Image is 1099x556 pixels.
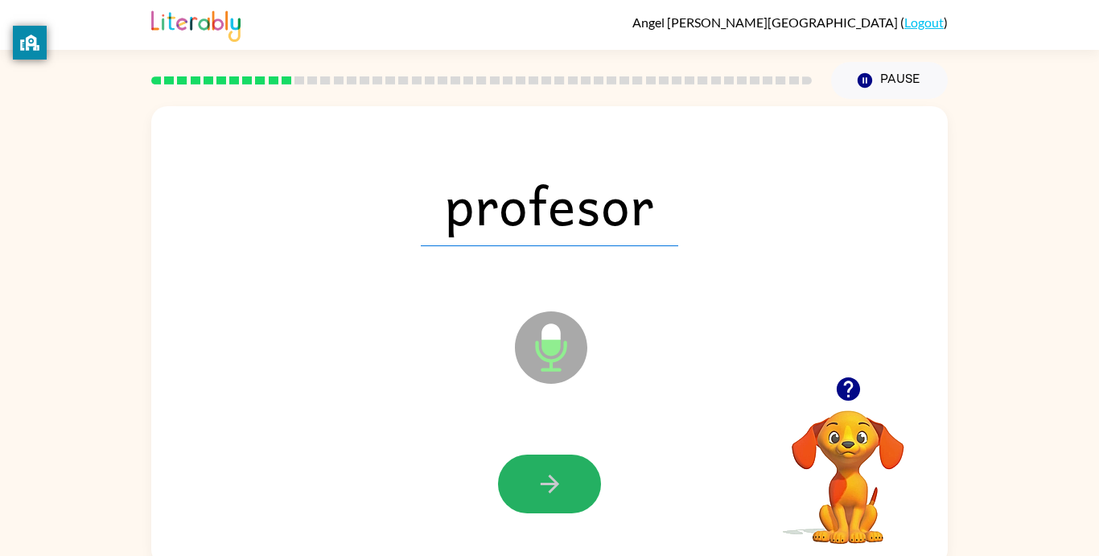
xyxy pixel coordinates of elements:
a: Logout [904,14,944,30]
button: privacy banner [13,26,47,60]
span: profesor [421,163,678,246]
img: Literably [151,6,241,42]
video: Your browser must support playing .mp4 files to use Literably. Please try using another browser. [768,385,928,546]
button: Pause [831,62,948,99]
span: Angel [PERSON_NAME][GEOGRAPHIC_DATA] [632,14,900,30]
div: ( ) [632,14,948,30]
